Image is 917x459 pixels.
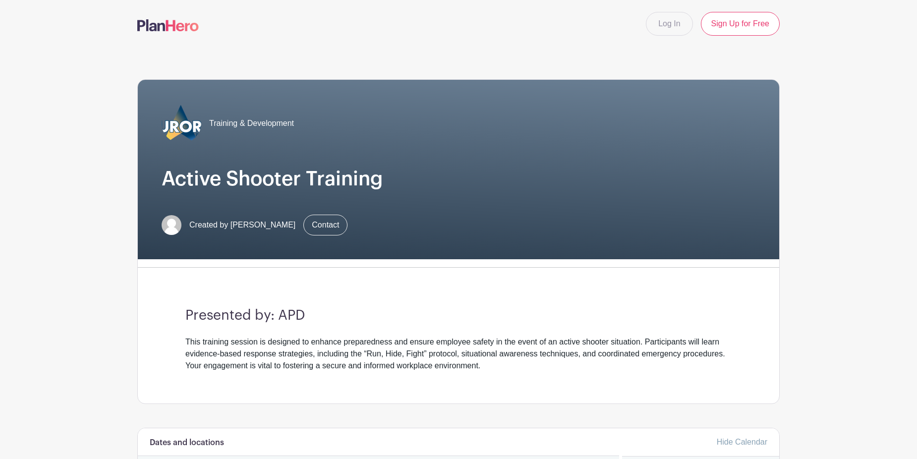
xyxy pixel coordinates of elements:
a: Sign Up for Free [701,12,780,36]
span: Training & Development [209,117,294,129]
h3: Presented by: APD [185,307,732,324]
a: Log In [646,12,692,36]
h1: Active Shooter Training [162,167,755,191]
img: default-ce2991bfa6775e67f084385cd625a349d9dcbb7a52a09fb2fda1e96e2d18dcdb.png [162,215,181,235]
a: Contact [303,215,347,235]
a: Hide Calendar [717,438,767,446]
h6: Dates and locations [150,438,224,448]
div: This training session is designed to enhance preparedness and ensure employee safety in the event... [185,336,732,372]
span: Created by [PERSON_NAME] [189,219,295,231]
img: logo-507f7623f17ff9eddc593b1ce0a138ce2505c220e1c5a4e2b4648c50719b7d32.svg [137,19,199,31]
img: 2023_COA_Horiz_Logo_PMS_BlueStroke%204.png [162,104,201,143]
